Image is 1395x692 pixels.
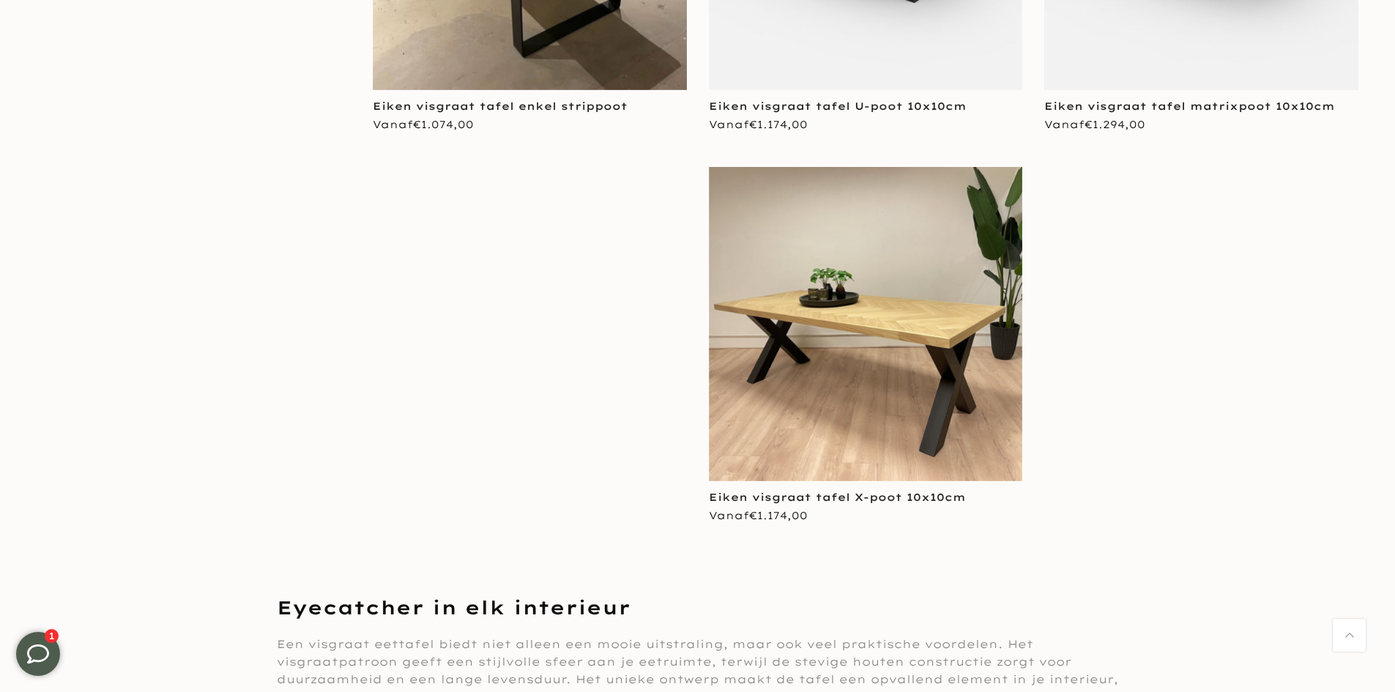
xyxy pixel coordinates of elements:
span: Vanaf [709,509,808,522]
a: Eiken visgraat tafel enkel strippoot [373,100,628,113]
span: Vanaf [373,118,474,131]
h2: Eyecatcher in elk interieur [277,595,1119,621]
span: Vanaf [1044,118,1145,131]
span: €1.174,00 [749,509,808,522]
a: Terug naar boven [1333,619,1366,652]
a: Eiken visgraat tafel matrixpoot 10x10cm [1044,100,1335,113]
span: €1.174,00 [749,118,808,131]
span: €1.074,00 [413,118,474,131]
span: €1.294,00 [1085,118,1145,131]
span: Vanaf [709,118,808,131]
a: Eiken visgraat tafel U-poot 10x10cm [709,100,967,113]
a: Eiken visgraat tafel X-poot 10x10cm [709,491,966,504]
iframe: toggle-frame [1,617,75,691]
